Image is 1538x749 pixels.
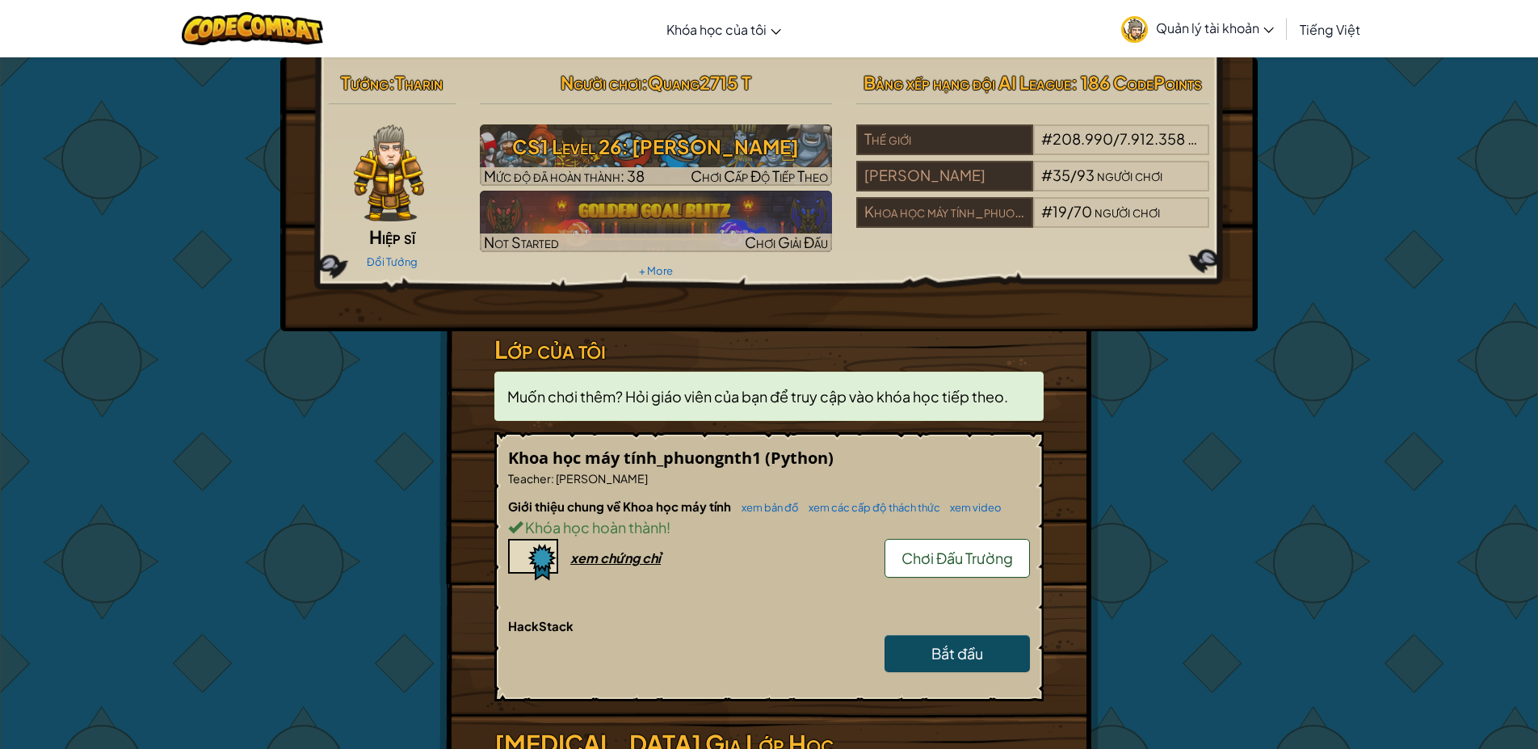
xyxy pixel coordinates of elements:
a: xem chứng chỉ [508,549,661,566]
span: Khóa học của tôi [666,21,767,38]
span: Quản lý tài khoản [1156,19,1274,36]
a: Tiếng Việt [1292,7,1368,51]
a: Quản lý tài khoản [1113,3,1282,54]
span: 208.990 [1053,129,1113,148]
span: [PERSON_NAME] [554,471,648,486]
span: 19 [1053,202,1067,221]
span: 7.912.358 [1120,129,1185,148]
div: Khoa học máy tính_phuongnth1 [856,197,1032,228]
a: Khoa học máy tính_phuongnth1#19/70người chơi [856,212,1209,231]
span: : [641,71,648,94]
img: CodeCombat logo [182,12,323,45]
span: : 186 CodePoints [1071,71,1202,94]
span: HackStack [508,618,574,633]
img: Golden Goal [480,191,833,252]
span: người chơi [1097,166,1162,184]
span: Người chơi [561,71,641,94]
span: / [1067,202,1074,221]
span: # [1041,202,1053,221]
span: 35 [1053,166,1070,184]
span: # [1041,129,1053,148]
img: knight-pose.png [354,124,425,221]
a: xem video [942,501,1002,514]
span: : [389,71,395,94]
span: Teacher [508,471,551,486]
a: Bắt đầu [885,635,1030,672]
img: CS1 Level 26: Wakka Maul [480,124,833,186]
span: Muốn chơi thêm? Hỏi giáo viên của bạn để truy cập vào khóa học tiếp theo. [507,387,1008,406]
span: Chơi Cấp Độ Tiếp Theo [691,166,828,185]
span: 70 [1074,202,1092,221]
a: Thế giới#208.990/7.912.358người chơi [856,140,1209,158]
span: Tharin [395,71,443,94]
a: Đổi Tướng [367,255,418,268]
span: Mức độ đã hoàn thành: 38 [484,166,645,185]
span: 93 [1077,166,1095,184]
div: Thế giới [856,124,1032,155]
span: Tướng [341,71,389,94]
span: / [1113,129,1120,148]
span: người chơi [1095,202,1160,221]
span: Khoa học máy tính_phuongnth1 [508,447,765,469]
span: Quang2715 T [648,71,751,94]
a: xem các cấp độ thách thức [801,501,940,514]
a: [PERSON_NAME]#35/93người chơi [856,176,1209,195]
a: Not StartedChơi Giải Đấu [480,191,833,252]
span: Chơi Đấu Trường [901,549,1013,567]
a: xem bản đồ [733,501,799,514]
img: avatar [1121,16,1148,43]
span: / [1070,166,1077,184]
span: Chơi Giải Đấu [745,233,828,251]
span: Not Started [484,233,559,251]
div: xem chứng chỉ [570,549,661,566]
span: : [551,471,554,486]
span: Hiệp sĩ [369,225,415,248]
a: + More [639,264,673,277]
span: (Python) [765,447,834,469]
a: Chơi Cấp Độ Tiếp Theo [480,124,833,186]
div: [PERSON_NAME] [856,161,1032,191]
h3: Lớp của tôi [494,331,1044,368]
img: certificate-icon.png [508,539,558,581]
span: Giới thiệu chung về Khoa học máy tính [508,499,733,514]
span: # [1041,166,1053,184]
span: ! [666,518,670,537]
span: Bảng xếp hạng đội AI League [864,71,1071,94]
span: Bắt đầu [931,644,983,663]
span: Khóa học hoàn thành [523,518,666,537]
a: Khóa học của tôi [658,7,789,51]
span: Tiếng Việt [1300,21,1360,38]
h3: CS1 Level 26: [PERSON_NAME] [480,128,833,165]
